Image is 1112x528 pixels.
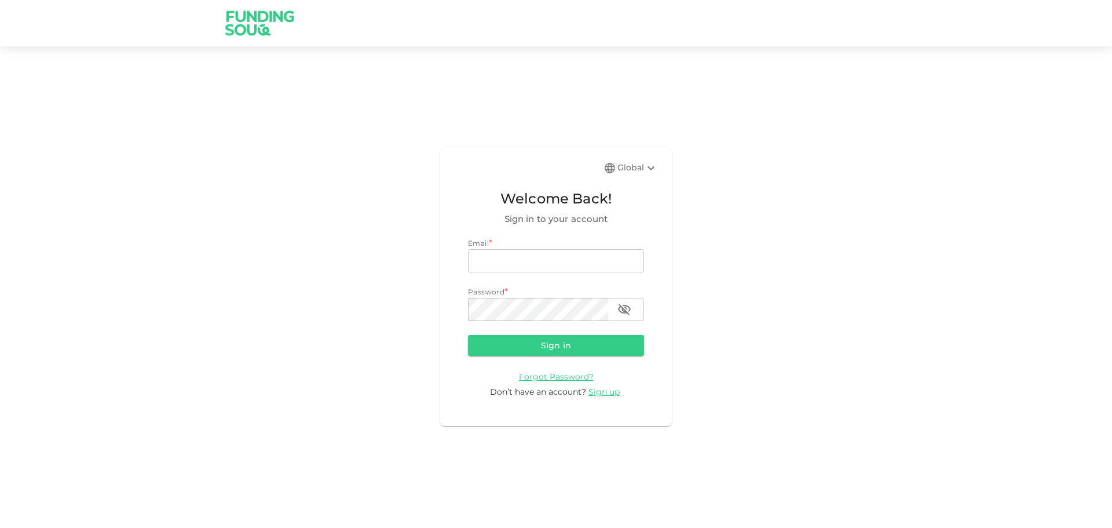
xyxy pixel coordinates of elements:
span: Welcome Back! [468,188,644,210]
a: Forgot Password? [519,371,594,382]
input: email [468,249,644,272]
span: Password [468,287,504,296]
span: Don’t have an account? [490,387,586,397]
div: Global [617,161,658,175]
button: Sign in [468,335,644,356]
span: Sign in to your account [468,212,644,226]
span: Email [468,239,489,247]
span: Sign up [588,387,620,397]
input: password [468,298,608,321]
